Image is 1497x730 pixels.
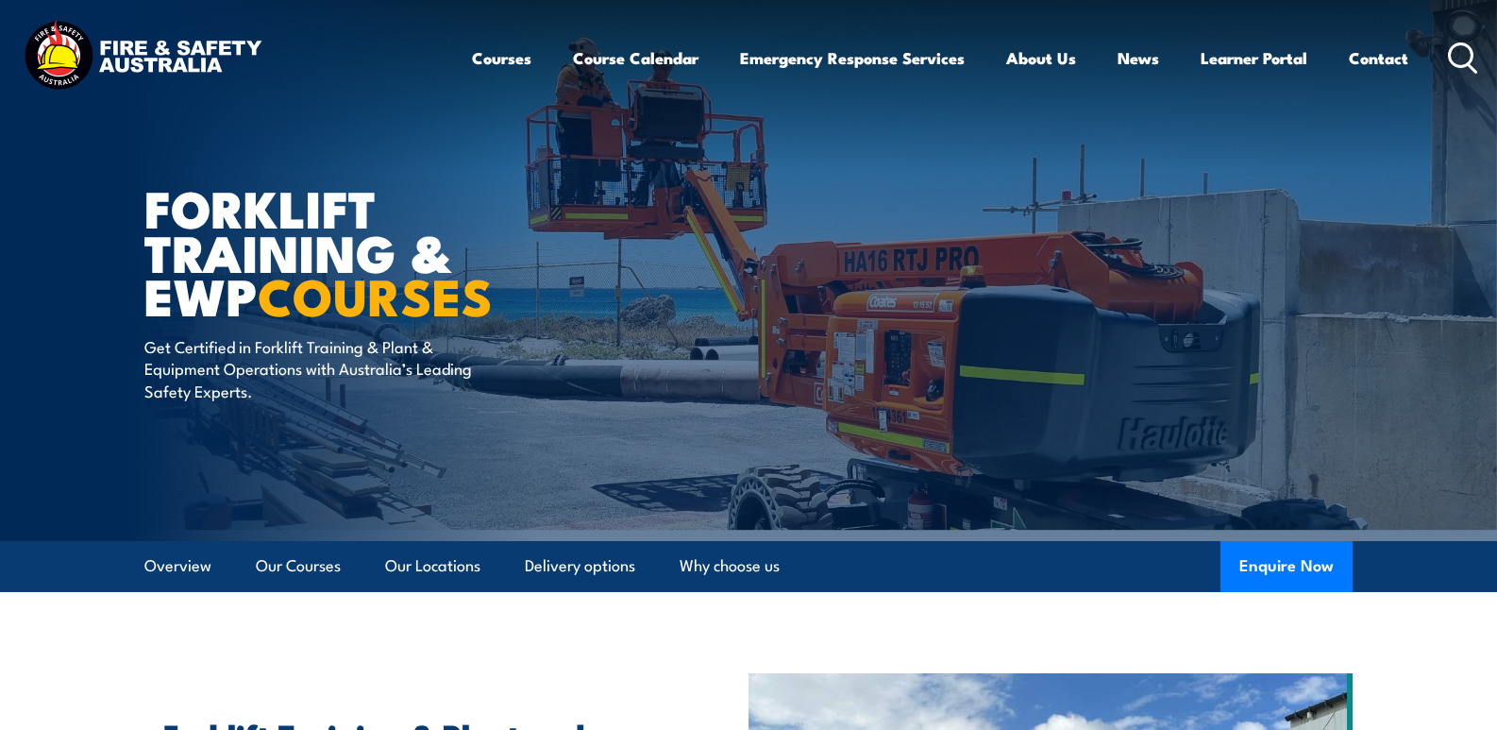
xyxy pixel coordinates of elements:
[680,541,780,591] a: Why choose us
[525,541,635,591] a: Delivery options
[1201,33,1307,83] a: Learner Portal
[472,33,531,83] a: Courses
[144,541,211,591] a: Overview
[256,541,341,591] a: Our Courses
[258,255,493,333] strong: COURSES
[1349,33,1408,83] a: Contact
[144,335,489,401] p: Get Certified in Forklift Training & Plant & Equipment Operations with Australia’s Leading Safety...
[1118,33,1159,83] a: News
[144,185,611,317] h1: Forklift Training & EWP
[385,541,480,591] a: Our Locations
[1220,541,1353,592] button: Enquire Now
[740,33,965,83] a: Emergency Response Services
[1006,33,1076,83] a: About Us
[573,33,698,83] a: Course Calendar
